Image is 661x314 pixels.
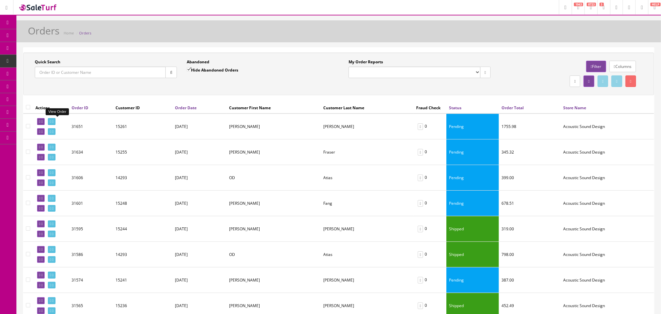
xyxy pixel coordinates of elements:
td: Atias [321,242,414,267]
a: Order ID [72,105,88,111]
span: 3 [600,3,604,6]
label: Hide Abandoned Orders [187,67,238,73]
td: Derek [226,114,321,139]
td: 387.00 [499,267,561,293]
td: 798.00 [499,242,561,267]
td: 31651 [69,114,113,139]
td: Shipped [446,242,499,267]
td: 15261 [113,114,172,139]
td: Fang [321,191,414,216]
td: 15255 [113,139,172,165]
td: Acoustic Sound Design [561,216,654,242]
td: [DATE] [172,165,226,191]
td: [DATE] [172,191,226,216]
td: Acoustic Sound Design [561,139,654,165]
h1: Orders [28,25,59,36]
td: Pending [446,165,499,191]
a: Order Date [175,105,197,111]
td: Acoustic Sound Design [561,114,654,139]
td: Atias [321,165,414,191]
td: [DATE] [172,114,226,139]
a: Orders [79,31,91,35]
td: Pending [446,267,499,293]
td: 31601 [69,191,113,216]
td: 14293 [113,165,172,191]
td: Fraser [321,139,414,165]
td: Bauman [321,216,414,242]
td: 345.32 [499,139,561,165]
a: Store Name [563,105,586,111]
th: Actions [33,102,69,114]
td: Fong [321,114,414,139]
td: 399.00 [499,165,561,191]
a: Order Total [501,105,524,111]
td: Shipped [446,216,499,242]
td: Doug [226,139,321,165]
th: Customer First Name [226,102,321,114]
td: 0 [414,139,446,165]
span: 8723 [587,3,596,6]
td: Pending [446,191,499,216]
td: Gregg [226,216,321,242]
td: 31595 [69,216,113,242]
td: 0 [414,191,446,216]
th: Customer Last Name [321,102,414,114]
td: 0 [414,165,446,191]
td: 15244 [113,216,172,242]
img: SaleTurf [18,3,58,12]
td: OD [226,165,321,191]
td: 14293 [113,242,172,267]
td: [DATE] [172,139,226,165]
td: 319.00 [499,216,561,242]
span: HELP [650,3,661,6]
td: 31606 [69,165,113,191]
td: Swenson [321,267,414,293]
div: View Order [46,108,69,115]
a: Filter [586,61,606,72]
td: Pending [446,139,499,165]
label: Quick Search [35,59,60,65]
td: Pending [446,114,499,139]
label: My Order Reports [349,59,383,65]
td: Geoffrey [226,191,321,216]
td: 15241 [113,267,172,293]
td: Justin [226,267,321,293]
input: Hide Abandoned Orders [187,67,191,72]
td: [DATE] [172,216,226,242]
span: 1943 [574,3,583,6]
td: [DATE] [172,267,226,293]
td: 0 [414,267,446,293]
td: 31586 [69,242,113,267]
td: 0 [414,242,446,267]
td: Acoustic Sound Design [561,267,654,293]
td: Acoustic Sound Design [561,165,654,191]
td: 31634 [69,139,113,165]
input: Order ID or Customer Name [35,67,166,78]
td: [DATE] [172,242,226,267]
a: Status [449,105,461,111]
label: Abandoned [187,59,209,65]
th: Customer ID [113,102,172,114]
td: 678.51 [499,191,561,216]
td: 0 [414,216,446,242]
td: 31574 [69,267,113,293]
td: Acoustic Sound Design [561,242,654,267]
td: 0 [414,114,446,139]
td: 1755.98 [499,114,561,139]
a: Columns [609,61,636,72]
td: Acoustic Sound Design [561,191,654,216]
a: Home [64,31,74,35]
td: OD [226,242,321,267]
td: 15248 [113,191,172,216]
th: Fraud Check [414,102,446,114]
